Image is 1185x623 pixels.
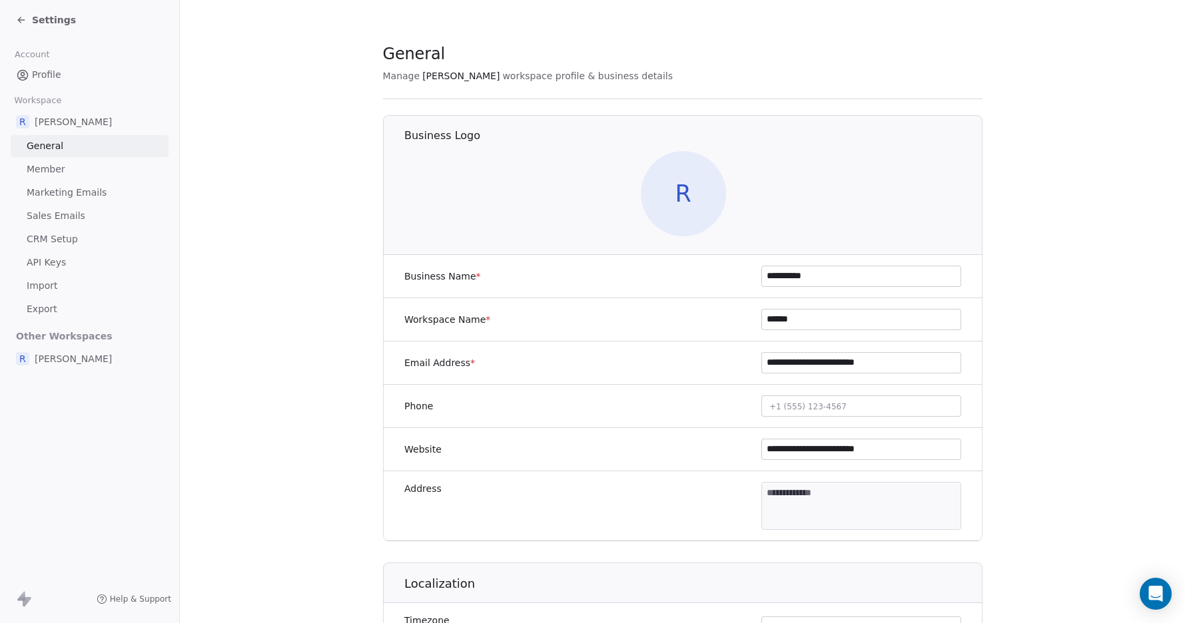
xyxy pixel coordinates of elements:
span: Manage [383,69,420,83]
a: Export [11,298,169,320]
span: Member [27,162,65,176]
a: Settings [16,13,76,27]
span: R [640,151,725,236]
span: R [16,115,29,128]
button: +1 (555) 123-4567 [761,395,961,417]
a: Help & Support [97,594,171,604]
span: Account [9,45,55,65]
span: [PERSON_NAME] [35,115,112,128]
span: Workspace [9,91,67,110]
span: Profile [32,68,61,82]
span: R [16,352,29,365]
span: General [27,139,63,153]
span: Import [27,279,57,293]
span: +1 (555) 123-4567 [769,402,847,411]
span: Export [27,302,57,316]
span: Sales Emails [27,209,85,223]
span: API Keys [27,256,66,270]
span: [PERSON_NAME] [35,352,112,365]
a: General [11,135,169,157]
label: Website [404,443,442,456]
h1: Business Logo [404,128,983,143]
a: CRM Setup [11,228,169,250]
label: Address [404,482,442,495]
label: Workspace Name [404,313,490,326]
a: Marketing Emails [11,182,169,204]
a: Import [11,275,169,297]
span: Help & Support [110,594,171,604]
span: CRM Setup [27,232,78,246]
a: API Keys [11,252,169,274]
span: Marketing Emails [27,186,107,200]
span: General [383,44,446,64]
label: Phone [404,399,433,413]
span: Settings [32,13,76,27]
label: Business Name [404,270,481,283]
a: Sales Emails [11,205,169,227]
a: Member [11,158,169,180]
span: [PERSON_NAME] [422,69,500,83]
div: Open Intercom Messenger [1140,578,1172,610]
span: workspace profile & business details [502,69,673,83]
a: Profile [11,64,169,86]
label: Email Address [404,356,475,369]
h1: Localization [404,576,983,592]
span: Other Workspaces [11,325,118,347]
